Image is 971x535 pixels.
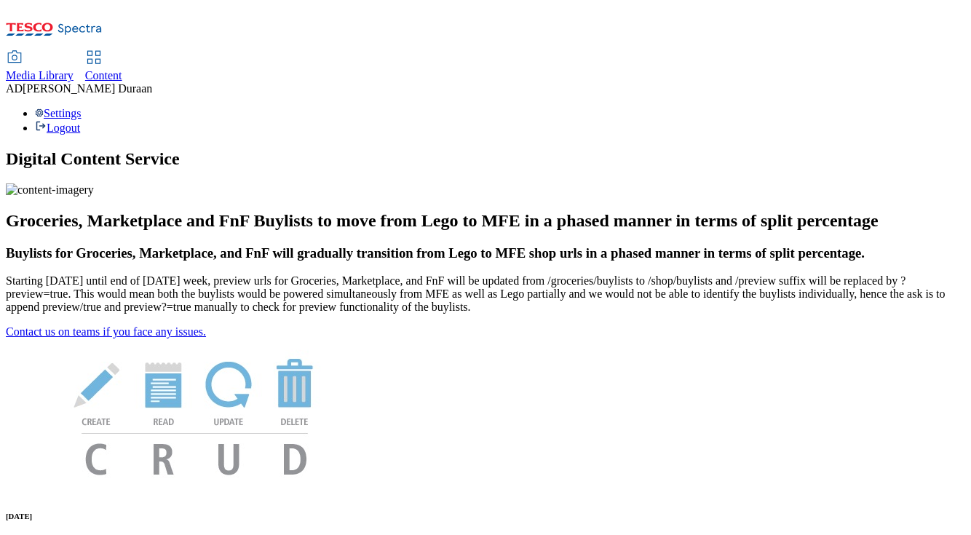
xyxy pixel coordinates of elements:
img: content-imagery [6,183,94,197]
span: AD [6,82,23,95]
span: Media Library [6,69,74,82]
a: Settings [35,107,82,119]
h6: [DATE] [6,512,965,520]
span: Content [85,69,122,82]
h1: Digital Content Service [6,149,965,169]
a: Media Library [6,52,74,82]
h2: Groceries, Marketplace and FnF Buylists to move from Lego to MFE in a phased manner in terms of s... [6,211,965,231]
h3: Buylists for Groceries, Marketplace, and FnF will gradually transition from Lego to MFE shop urls... [6,245,965,261]
span: [PERSON_NAME] Duraan [23,82,152,95]
img: News Image [6,338,384,491]
a: Logout [35,122,80,134]
p: Starting [DATE] until end of [DATE] week, preview urls for Groceries, Marketplace, and FnF will b... [6,274,965,314]
a: Contact us on teams if you face any issues. [6,325,206,338]
a: Content [85,52,122,82]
